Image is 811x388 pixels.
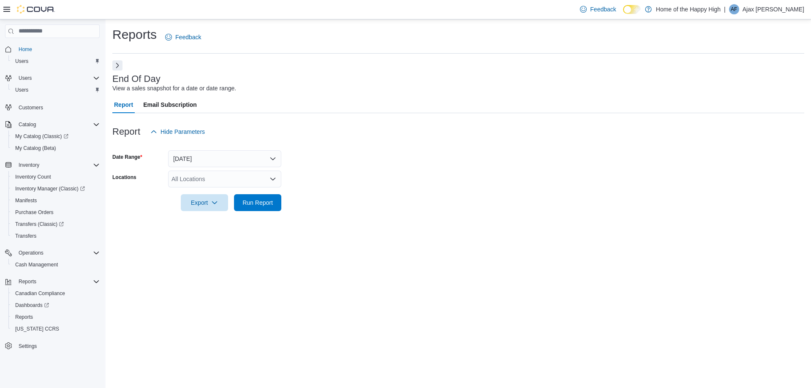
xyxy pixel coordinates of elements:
[112,60,122,71] button: Next
[8,84,103,96] button: Users
[114,96,133,113] span: Report
[15,302,49,309] span: Dashboards
[12,288,68,298] a: Canadian Compliance
[19,121,36,128] span: Catalog
[12,324,63,334] a: [US_STATE] CCRS
[2,340,103,352] button: Settings
[15,160,43,170] button: Inventory
[731,4,737,14] span: AF
[15,160,100,170] span: Inventory
[15,119,100,130] span: Catalog
[15,145,56,152] span: My Catalog (Beta)
[8,218,103,230] a: Transfers (Classic)
[147,123,208,140] button: Hide Parameters
[112,127,140,137] h3: Report
[12,300,52,310] a: Dashboards
[12,172,100,182] span: Inventory Count
[12,56,100,66] span: Users
[8,171,103,183] button: Inventory Count
[15,233,36,239] span: Transfers
[12,143,100,153] span: My Catalog (Beta)
[2,247,103,259] button: Operations
[15,277,40,287] button: Reports
[656,4,721,14] p: Home of the Happy High
[15,314,33,320] span: Reports
[724,4,726,14] p: |
[12,312,100,322] span: Reports
[19,104,43,111] span: Customers
[168,150,281,167] button: [DATE]
[12,85,32,95] a: Users
[15,341,100,351] span: Settings
[15,290,65,297] span: Canadian Compliance
[143,96,197,113] span: Email Subscription
[12,231,100,241] span: Transfers
[15,174,51,180] span: Inventory Count
[743,4,804,14] p: Ajax [PERSON_NAME]
[12,131,72,141] a: My Catalog (Classic)
[12,131,100,141] span: My Catalog (Classic)
[2,159,103,171] button: Inventory
[15,221,64,228] span: Transfers (Classic)
[19,278,36,285] span: Reports
[8,195,103,206] button: Manifests
[181,194,228,211] button: Export
[8,206,103,218] button: Purchase Orders
[15,133,68,140] span: My Catalog (Classic)
[12,231,40,241] a: Transfers
[15,103,46,113] a: Customers
[15,261,58,268] span: Cash Management
[15,185,85,192] span: Inventory Manager (Classic)
[8,323,103,335] button: [US_STATE] CCRS
[112,26,157,43] h1: Reports
[161,128,205,136] span: Hide Parameters
[186,194,223,211] span: Export
[17,5,55,14] img: Cova
[15,58,28,65] span: Users
[8,55,103,67] button: Users
[623,5,641,14] input: Dark Mode
[12,300,100,310] span: Dashboards
[19,162,39,168] span: Inventory
[19,75,32,81] span: Users
[15,248,47,258] button: Operations
[2,119,103,130] button: Catalog
[12,288,100,298] span: Canadian Compliance
[12,207,57,217] a: Purchase Orders
[12,324,100,334] span: Washington CCRS
[242,198,273,207] span: Run Report
[162,29,204,46] a: Feedback
[12,85,100,95] span: Users
[15,87,28,93] span: Users
[15,44,100,54] span: Home
[2,276,103,288] button: Reports
[12,195,100,206] span: Manifests
[8,142,103,154] button: My Catalog (Beta)
[8,259,103,271] button: Cash Management
[12,260,100,270] span: Cash Management
[112,154,142,160] label: Date Range
[15,44,35,54] a: Home
[112,84,236,93] div: View a sales snapshot for a date or date range.
[112,174,136,181] label: Locations
[269,176,276,182] button: Open list of options
[12,219,100,229] span: Transfers (Classic)
[2,72,103,84] button: Users
[12,207,100,217] span: Purchase Orders
[12,312,36,322] a: Reports
[577,1,619,18] a: Feedback
[2,101,103,113] button: Customers
[8,288,103,299] button: Canadian Compliance
[8,311,103,323] button: Reports
[12,219,67,229] a: Transfers (Classic)
[19,250,44,256] span: Operations
[590,5,616,14] span: Feedback
[15,277,100,287] span: Reports
[2,43,103,55] button: Home
[15,248,100,258] span: Operations
[234,194,281,211] button: Run Report
[12,143,60,153] a: My Catalog (Beta)
[15,209,54,216] span: Purchase Orders
[12,195,40,206] a: Manifests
